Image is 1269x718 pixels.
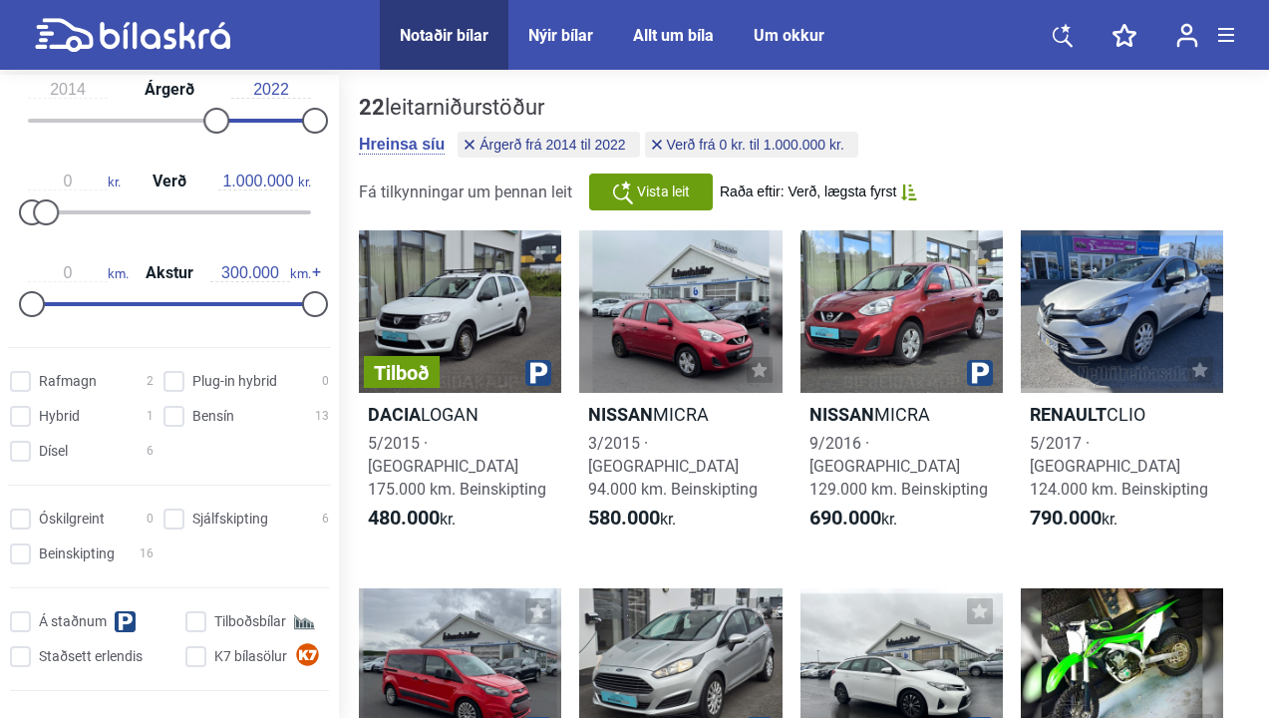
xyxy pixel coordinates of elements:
[140,82,199,98] span: Árgerð
[1030,507,1117,531] span: kr.
[809,404,874,425] b: Nissan
[368,507,456,531] span: kr.
[720,183,896,200] span: Raða eftir: Verð, lægsta fyrst
[147,406,154,427] span: 1
[720,183,917,200] button: Raða eftir: Verð, lægsta fyrst
[588,434,758,499] span: 3/2015 · [GEOGRAPHIC_DATA] 94.000 km. Beinskipting
[809,507,897,531] span: kr.
[28,264,129,282] span: km.
[588,507,676,531] span: kr.
[141,265,198,281] span: Akstur
[588,404,653,425] b: Nissan
[147,371,154,392] span: 2
[368,404,421,425] b: Dacia
[645,132,858,158] button: Verð frá 0 kr. til 1.000.000 kr.
[800,230,1003,548] a: NissanMICRA9/2016 · [GEOGRAPHIC_DATA]129.000 km. Beinskipting690.000kr.
[359,230,561,548] a: TilboðDaciaLOGAN5/2015 · [GEOGRAPHIC_DATA]175.000 km. Beinskipting480.000kr.
[1176,23,1198,48] img: user-login.svg
[579,230,782,548] a: NissanMICRA3/2015 · [GEOGRAPHIC_DATA]94.000 km. Beinskipting580.000kr.
[667,138,844,152] span: Verð frá 0 kr. til 1.000.000 kr.
[214,646,287,667] span: K7 bílasölur
[39,509,105,530] span: Óskilgreint
[359,135,445,155] button: Hreinsa síu
[1021,230,1223,548] a: RenaultCLIO5/2017 · [GEOGRAPHIC_DATA]124.000 km. Beinskipting790.000kr.
[39,441,68,462] span: Dísel
[192,509,268,530] span: Sjálfskipting
[374,363,430,383] span: Tilboð
[28,173,121,190] span: kr.
[359,95,385,120] b: 22
[528,26,593,45] a: Nýir bílar
[479,138,625,152] span: Árgerð frá 2014 til 2022
[633,26,714,45] a: Allt um bíla
[140,543,154,564] span: 16
[800,403,1003,426] h2: MICRA
[754,26,824,45] a: Um okkur
[210,264,311,282] span: km.
[192,371,277,392] span: Plug-in hybrid
[148,174,191,189] span: Verð
[809,506,881,530] b: 690.000
[39,371,97,392] span: Rafmagn
[39,406,80,427] span: Hybrid
[809,434,988,499] span: 9/2016 · [GEOGRAPHIC_DATA] 129.000 km. Beinskipting
[368,506,440,530] b: 480.000
[315,406,329,427] span: 13
[39,646,143,667] span: Staðsett erlendis
[588,506,660,530] b: 580.000
[192,406,234,427] span: Bensín
[147,509,154,530] span: 0
[39,611,107,632] span: Á staðnum
[147,441,154,462] span: 6
[400,26,488,45] a: Notaðir bílar
[1030,434,1208,499] span: 5/2017 · [GEOGRAPHIC_DATA] 124.000 km. Beinskipting
[637,181,690,202] span: Vista leit
[322,509,329,530] span: 6
[579,403,782,426] h2: MICRA
[359,182,572,201] span: Fá tilkynningar um þennan leit
[368,434,546,499] span: 5/2015 · [GEOGRAPHIC_DATA] 175.000 km. Beinskipting
[322,371,329,392] span: 0
[1021,403,1223,426] h2: CLIO
[967,360,993,386] img: parking.png
[359,403,561,426] h2: LOGAN
[1030,404,1107,425] b: Renault
[525,360,551,386] img: parking.png
[218,173,311,190] span: kr.
[1030,506,1102,530] b: 790.000
[214,611,286,632] span: Tilboðsbílar
[458,132,639,158] button: Árgerð frá 2014 til 2022
[39,543,115,564] span: Beinskipting
[359,95,863,121] div: leitarniðurstöður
